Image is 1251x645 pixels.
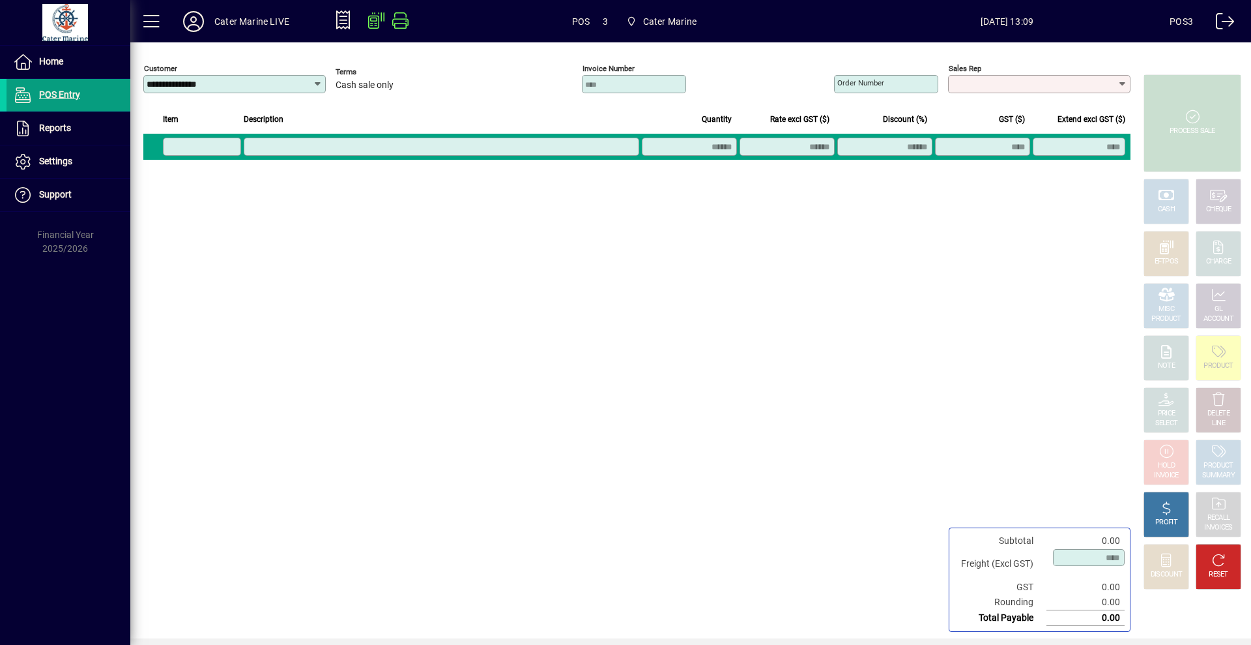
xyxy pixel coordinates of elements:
td: 0.00 [1046,580,1125,595]
span: Quantity [702,112,732,127]
div: PRODUCT [1203,461,1233,471]
td: Freight (Excl GST) [955,548,1046,580]
div: HOLD [1158,461,1175,471]
div: MISC [1158,305,1174,314]
td: 0.00 [1046,533,1125,548]
span: Extend excl GST ($) [1057,112,1125,127]
a: Logout [1206,3,1235,45]
div: PROFIT [1155,518,1177,528]
a: Support [7,179,130,211]
div: INVOICE [1154,471,1178,481]
span: Item [163,112,179,127]
span: Reports [39,123,71,133]
button: Profile [173,10,214,33]
td: Subtotal [955,533,1046,548]
span: Rate excl GST ($) [770,112,829,127]
div: DISCOUNT [1151,570,1182,580]
span: 3 [603,11,608,32]
span: Settings [39,156,72,166]
div: LINE [1212,419,1225,428]
div: CHARGE [1206,257,1231,267]
div: ACCOUNT [1203,314,1233,324]
a: Settings [7,145,130,178]
div: PRODUCT [1203,361,1233,371]
div: POS3 [1170,11,1193,32]
span: Cash sale only [336,80,394,91]
a: Home [7,46,130,78]
div: CHEQUE [1206,205,1231,215]
td: Rounding [955,595,1046,610]
div: EFTPOS [1155,257,1179,267]
span: Support [39,189,72,200]
div: CASH [1158,205,1175,215]
mat-label: Customer [144,64,177,73]
div: PROCESS SALE [1170,127,1215,136]
div: DELETE [1207,409,1229,419]
div: RECALL [1207,513,1230,523]
a: Reports [7,112,130,145]
div: PRODUCT [1151,314,1181,324]
td: 0.00 [1046,595,1125,610]
mat-label: Invoice number [582,64,635,73]
span: Description [244,112,283,127]
span: POS Entry [39,89,80,100]
div: RESET [1209,570,1228,580]
div: NOTE [1158,361,1175,371]
td: Total Payable [955,610,1046,626]
span: Home [39,56,63,67]
div: SELECT [1155,419,1178,428]
div: Cater Marine LIVE [214,11,289,32]
div: INVOICES [1204,523,1232,533]
span: Cater Marine [643,11,697,32]
span: POS [572,11,590,32]
span: Cater Marine [621,10,702,33]
span: Terms [336,68,414,76]
mat-label: Sales rep [949,64,981,73]
div: SUMMARY [1202,471,1235,481]
td: 0.00 [1046,610,1125,626]
div: GL [1215,305,1223,314]
span: [DATE] 13:09 [844,11,1170,32]
span: GST ($) [999,112,1025,127]
div: PRICE [1158,409,1175,419]
mat-label: Order number [837,78,884,87]
td: GST [955,580,1046,595]
span: Discount (%) [883,112,927,127]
